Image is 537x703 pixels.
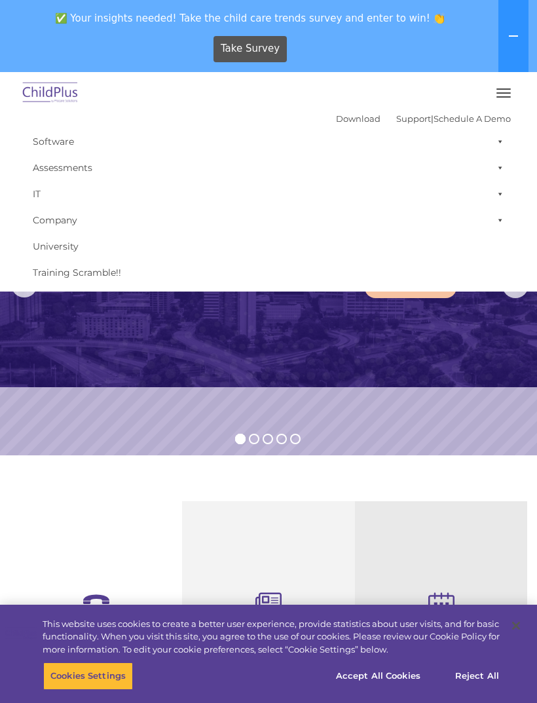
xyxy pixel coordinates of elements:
span: ✅ Your insights needed! Take the child care trends survey and enter to win! 👏 [5,5,496,31]
a: Company [26,207,511,233]
a: Training Scramble!! [26,259,511,286]
a: Software [26,128,511,155]
button: Close [502,611,530,640]
a: Assessments [26,155,511,181]
button: Reject All [436,662,518,690]
a: Download [336,113,380,124]
font: | [336,113,511,124]
a: Support [396,113,431,124]
button: Cookies Settings [43,662,133,690]
div: This website uses cookies to create a better user experience, provide statistics about user visit... [43,618,500,656]
a: University [26,233,511,259]
button: Accept All Cookies [329,662,428,690]
a: IT [26,181,511,207]
img: ChildPlus by Procare Solutions [20,78,81,109]
a: Take Survey [213,36,287,62]
a: Schedule A Demo [434,113,511,124]
span: Take Survey [221,37,280,60]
